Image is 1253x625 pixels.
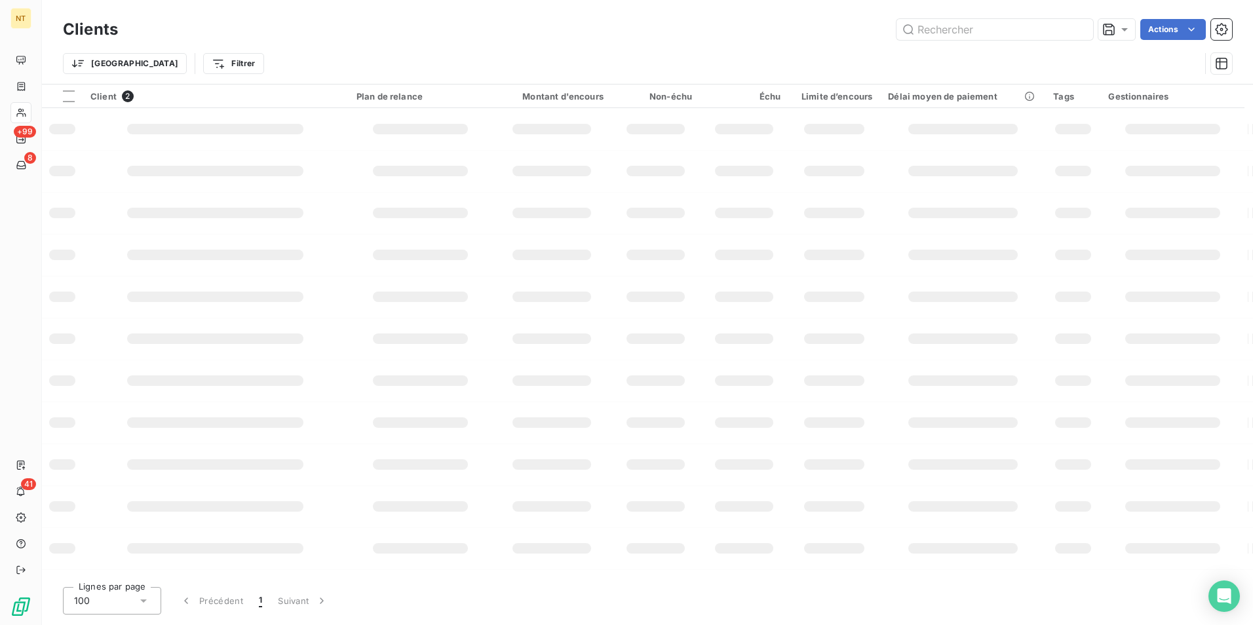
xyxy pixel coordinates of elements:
span: 1 [259,594,262,607]
h3: Clients [63,18,118,41]
button: Suivant [270,587,336,615]
input: Rechercher [896,19,1093,40]
button: Filtrer [203,53,263,74]
button: Précédent [172,587,251,615]
div: Échu [708,91,781,102]
div: Open Intercom Messenger [1208,580,1240,612]
span: +99 [14,126,36,138]
div: Tags [1053,91,1092,102]
div: Délai moyen de paiement [888,91,1037,102]
button: [GEOGRAPHIC_DATA] [63,53,187,74]
div: NT [10,8,31,29]
span: Client [90,91,117,102]
span: 8 [24,152,36,164]
span: 100 [74,594,90,607]
div: Limite d’encours [796,91,872,102]
div: Non-échu [619,91,692,102]
span: 41 [21,478,36,490]
div: Plan de relance [357,91,485,102]
img: Logo LeanPay [10,596,31,617]
div: Montant d'encours [501,91,604,102]
button: 1 [251,587,270,615]
span: 2 [122,90,134,102]
div: Gestionnaires [1108,91,1237,102]
button: Actions [1140,19,1206,40]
